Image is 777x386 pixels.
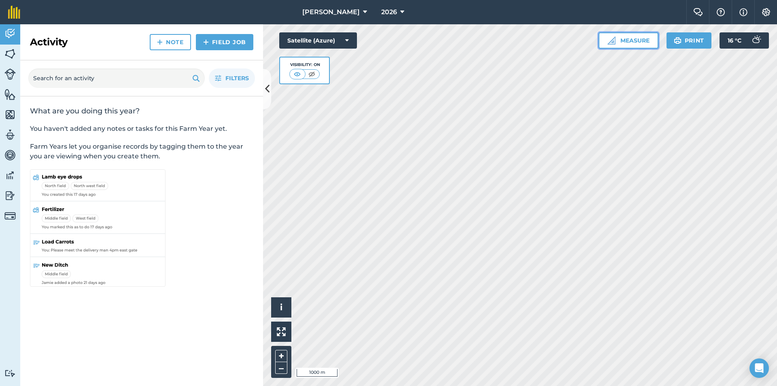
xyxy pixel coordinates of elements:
img: Four arrows, one pointing top left, one top right, one bottom right and the last bottom left [277,327,286,336]
img: svg+xml;base64,PHN2ZyB4bWxucz0iaHR0cDovL3d3dy53My5vcmcvMjAwMC9zdmciIHdpZHRoPSI1MCIgaGVpZ2h0PSI0MC... [292,70,302,78]
img: svg+xml;base64,PHN2ZyB4bWxucz0iaHR0cDovL3d3dy53My5vcmcvMjAwMC9zdmciIHdpZHRoPSI1NiIgaGVpZ2h0PSI2MC... [4,109,16,121]
img: Two speech bubbles overlapping with the left bubble in the forefront [693,8,703,16]
img: svg+xml;base64,PHN2ZyB4bWxucz0iaHR0cDovL3d3dy53My5vcmcvMjAwMC9zdmciIHdpZHRoPSIxOSIgaGVpZ2h0PSIyNC... [674,36,681,45]
button: Filters [209,68,255,88]
img: svg+xml;base64,PHN2ZyB4bWxucz0iaHR0cDovL3d3dy53My5vcmcvMjAwMC9zdmciIHdpZHRoPSIxNCIgaGVpZ2h0PSIyNC... [157,37,163,47]
img: svg+xml;base64,PHN2ZyB4bWxucz0iaHR0cDovL3d3dy53My5vcmcvMjAwMC9zdmciIHdpZHRoPSIxNyIgaGVpZ2h0PSIxNy... [739,7,747,17]
img: svg+xml;base64,PD94bWwgdmVyc2lvbj0iMS4wIiBlbmNvZGluZz0idXRmLTgiPz4KPCEtLSBHZW5lcmF0b3I6IEFkb2JlIE... [4,149,16,161]
button: Measure [599,32,658,49]
button: Satellite (Azure) [279,32,357,49]
img: svg+xml;base64,PD94bWwgdmVyc2lvbj0iMS4wIiBlbmNvZGluZz0idXRmLTgiPz4KPCEtLSBHZW5lcmF0b3I6IEFkb2JlIE... [4,369,16,377]
a: Note [150,34,191,50]
img: Ruler icon [607,36,616,45]
img: svg+xml;base64,PD94bWwgdmVyc2lvbj0iMS4wIiBlbmNvZGluZz0idXRmLTgiPz4KPCEtLSBHZW5lcmF0b3I6IEFkb2JlIE... [4,210,16,222]
img: A question mark icon [716,8,726,16]
div: Open Intercom Messenger [749,358,769,378]
img: svg+xml;base64,PD94bWwgdmVyc2lvbj0iMS4wIiBlbmNvZGluZz0idXRmLTgiPz4KPCEtLSBHZW5lcmF0b3I6IEFkb2JlIE... [4,68,16,80]
img: svg+xml;base64,PD94bWwgdmVyc2lvbj0iMS4wIiBlbmNvZGluZz0idXRmLTgiPz4KPCEtLSBHZW5lcmF0b3I6IEFkb2JlIE... [4,28,16,40]
img: svg+xml;base64,PD94bWwgdmVyc2lvbj0iMS4wIiBlbmNvZGluZz0idXRmLTgiPz4KPCEtLSBHZW5lcmF0b3I6IEFkb2JlIE... [4,169,16,181]
button: i [271,297,291,318]
p: Farm Years let you organise records by tagging them to the year you are viewing when you create t... [30,142,253,161]
img: fieldmargin Logo [8,6,20,19]
img: svg+xml;base64,PHN2ZyB4bWxucz0iaHR0cDovL3d3dy53My5vcmcvMjAwMC9zdmciIHdpZHRoPSI1NiIgaGVpZ2h0PSI2MC... [4,88,16,100]
img: svg+xml;base64,PHN2ZyB4bWxucz0iaHR0cDovL3d3dy53My5vcmcvMjAwMC9zdmciIHdpZHRoPSI1NiIgaGVpZ2h0PSI2MC... [4,48,16,60]
span: 2026 [381,7,397,17]
img: svg+xml;base64,PHN2ZyB4bWxucz0iaHR0cDovL3d3dy53My5vcmcvMjAwMC9zdmciIHdpZHRoPSI1MCIgaGVpZ2h0PSI0MC... [307,70,317,78]
img: svg+xml;base64,PD94bWwgdmVyc2lvbj0iMS4wIiBlbmNvZGluZz0idXRmLTgiPz4KPCEtLSBHZW5lcmF0b3I6IEFkb2JlIE... [4,190,16,202]
span: i [280,302,282,312]
div: Visibility: On [289,62,320,68]
a: Field Job [196,34,253,50]
span: [PERSON_NAME] [302,7,360,17]
img: svg+xml;base64,PD94bWwgdmVyc2lvbj0iMS4wIiBlbmNvZGluZz0idXRmLTgiPz4KPCEtLSBHZW5lcmF0b3I6IEFkb2JlIE... [4,129,16,141]
img: A cog icon [761,8,771,16]
button: – [275,362,287,374]
span: Filters [225,74,249,83]
button: + [275,350,287,362]
span: 16 ° C [728,32,741,49]
p: You haven't added any notes or tasks for this Farm Year yet. [30,124,253,134]
h2: Activity [30,36,68,49]
button: Print [667,32,712,49]
h2: What are you doing this year? [30,106,253,116]
button: 16 °C [720,32,769,49]
img: svg+xml;base64,PD94bWwgdmVyc2lvbj0iMS4wIiBlbmNvZGluZz0idXRmLTgiPz4KPCEtLSBHZW5lcmF0b3I6IEFkb2JlIE... [748,32,764,49]
input: Search for an activity [28,68,205,88]
img: svg+xml;base64,PHN2ZyB4bWxucz0iaHR0cDovL3d3dy53My5vcmcvMjAwMC9zdmciIHdpZHRoPSIxNCIgaGVpZ2h0PSIyNC... [203,37,209,47]
img: svg+xml;base64,PHN2ZyB4bWxucz0iaHR0cDovL3d3dy53My5vcmcvMjAwMC9zdmciIHdpZHRoPSIxOSIgaGVpZ2h0PSIyNC... [192,73,200,83]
